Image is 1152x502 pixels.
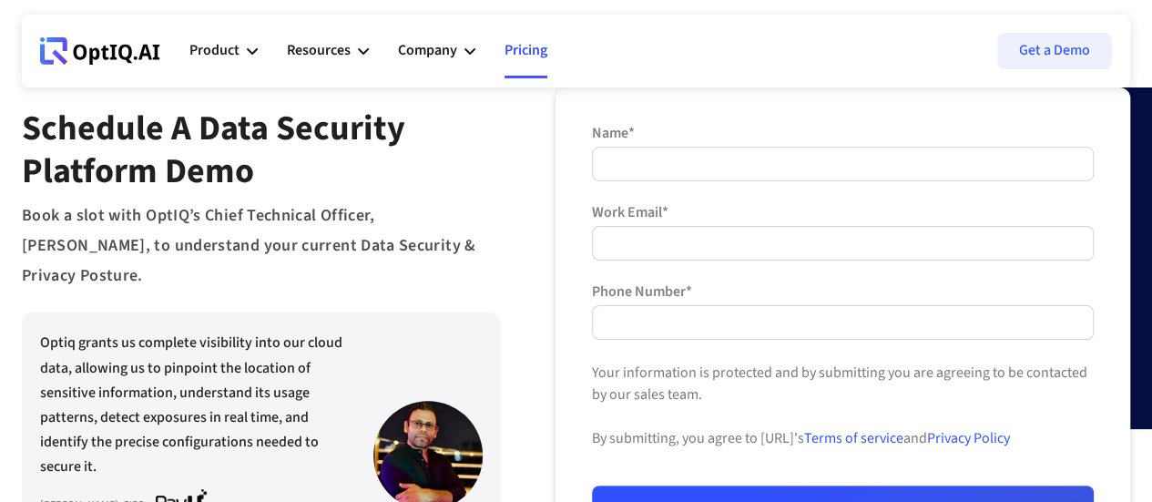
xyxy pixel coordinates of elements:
[287,38,351,63] div: Resources
[189,24,258,78] div: Product
[927,428,1010,448] a: Privacy Policy
[40,64,41,65] div: Webflow Homepage
[398,24,475,78] div: Company
[592,203,1094,221] label: Work Email*
[189,38,240,63] div: Product
[22,200,501,291] div: Book a slot with OptIQ’s Chief Technical Officer, [PERSON_NAME], to understand your current Data ...
[997,33,1112,69] a: Get a Demo
[40,24,160,78] a: Webflow Homepage
[398,38,457,63] div: Company
[40,331,355,488] div: Optiq grants us complete visibility into our cloud data, allowing us to pinpoint the location of ...
[804,428,903,448] a: Terms of service
[592,362,1094,486] div: Your information is protected and by submitting you are agreeing to be contacted by our sales tea...
[592,282,1094,301] label: Phone Number*
[505,24,547,78] a: Pricing
[592,124,1094,142] label: Name*
[287,24,369,78] div: Resources
[22,104,405,196] span: Schedule a data Security platform Demo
